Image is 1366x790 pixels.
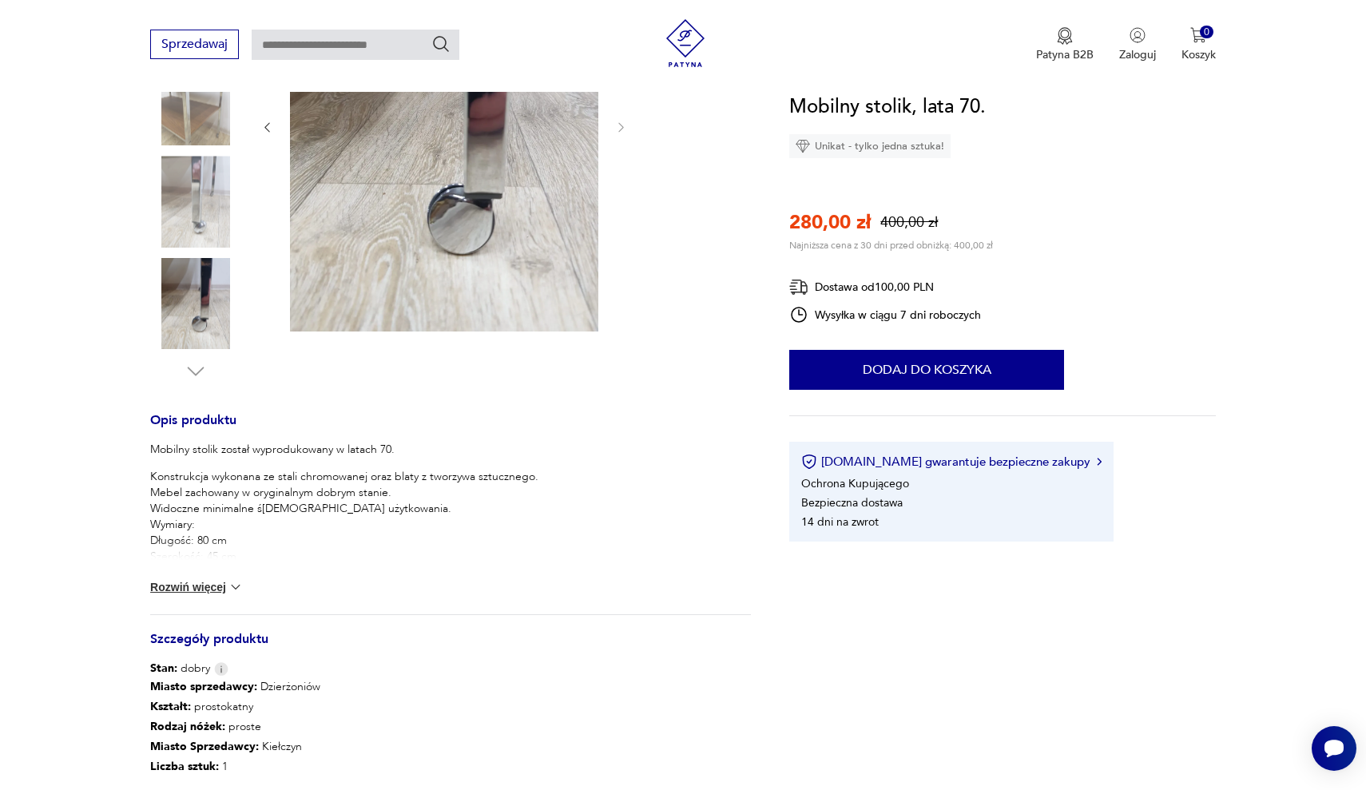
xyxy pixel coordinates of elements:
[789,305,981,324] div: Wysyłka w ciągu 7 dni roboczych
[789,209,871,236] p: 280,00 zł
[150,156,241,247] img: Zdjęcie produktu Mobilny stolik, lata 70.
[214,662,228,676] img: Info icon
[1036,27,1094,62] button: Patyna B2B
[150,579,243,595] button: Rozwiń więcej
[150,661,210,677] span: dobry
[228,579,244,595] img: chevron down
[789,277,981,297] div: Dostawa od 100,00 PLN
[801,495,903,510] li: Bezpieczna dostawa
[150,756,320,776] p: 1
[1119,27,1156,62] button: Zaloguj
[431,34,451,54] button: Szukaj
[1190,27,1206,43] img: Ikona koszyka
[150,54,241,145] img: Zdjęcie produktu Mobilny stolik, lata 70.
[150,30,239,59] button: Sprzedawaj
[661,19,709,67] img: Patyna - sklep z meblami i dekoracjami vintage
[150,258,241,349] img: Zdjęcie produktu Mobilny stolik, lata 70.
[1036,47,1094,62] p: Patyna B2B
[1057,27,1073,45] img: Ikona medalu
[150,661,177,676] b: Stan:
[1130,27,1146,43] img: Ikonka użytkownika
[1200,26,1213,39] div: 0
[150,442,538,458] p: Mobilny stolik został wyprodukowany w latach 70.
[150,736,320,756] p: Kiełczyn
[1097,458,1102,466] img: Ikona strzałki w prawo
[150,739,259,754] b: Miasto Sprzedawcy :
[150,40,239,51] a: Sprzedawaj
[150,697,320,717] p: prostokatny
[150,469,538,613] p: Konstrukcja wykonana ze stali chromowanej oraz blaty z tworzywa sztucznego. Mebel zachowany w ory...
[1181,47,1216,62] p: Koszyk
[789,350,1064,390] button: Dodaj do koszyka
[796,139,810,153] img: Ikona diamentu
[789,239,993,252] p: Najniższa cena z 30 dni przed obniżką: 400,00 zł
[150,719,225,734] b: Rodzaj nóżek :
[150,699,191,714] b: Kształt :
[789,134,951,158] div: Unikat - tylko jedna sztuka!
[150,677,320,697] p: Dzierżoniów
[801,476,909,491] li: Ochrona Kupującego
[150,717,320,736] p: proste
[789,277,808,297] img: Ikona dostawy
[150,759,219,774] b: Liczba sztuk:
[1181,27,1216,62] button: 0Koszyk
[789,92,986,122] h1: Mobilny stolik, lata 70.
[1036,27,1094,62] a: Ikona medaluPatyna B2B
[150,679,257,694] b: Miasto sprzedawcy :
[1312,726,1356,771] iframe: Smartsupp widget button
[801,454,1101,470] button: [DOMAIN_NAME] gwarantuje bezpieczne zakupy
[801,454,817,470] img: Ikona certyfikatu
[150,634,751,661] h3: Szczegóły produktu
[880,212,938,232] p: 400,00 zł
[150,415,751,442] h3: Opis produktu
[1119,47,1156,62] p: Zaloguj
[801,514,879,530] li: 14 dni na zwrot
